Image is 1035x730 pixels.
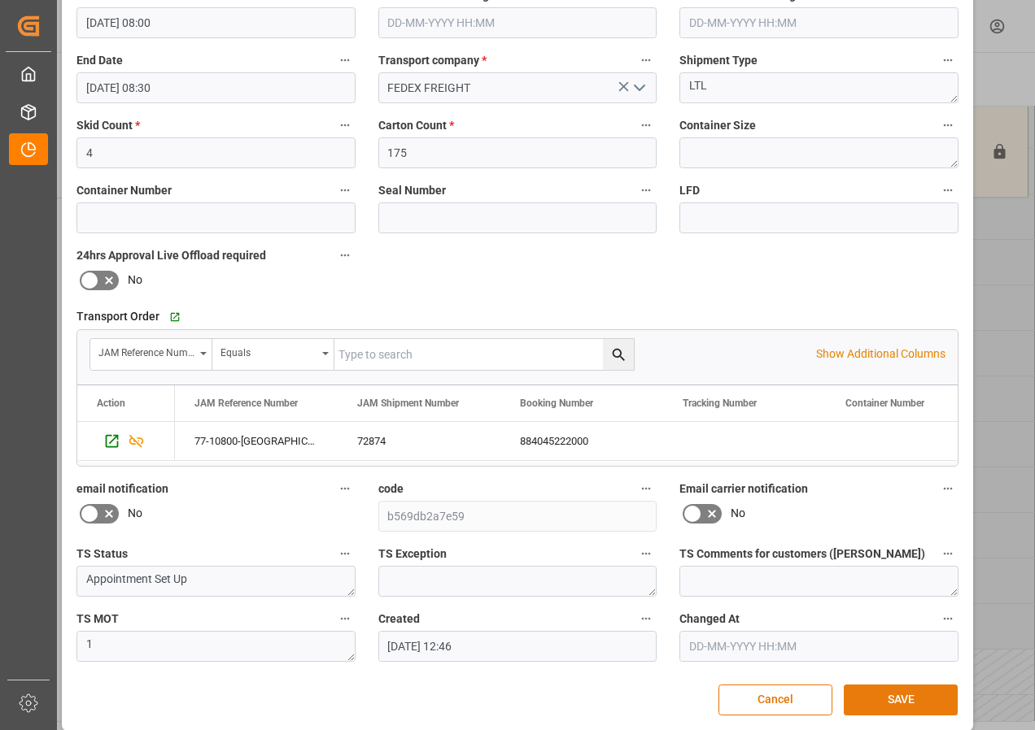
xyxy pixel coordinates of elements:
span: 24hrs Approval Live Offload required [76,247,266,264]
span: Carton Count [378,117,454,134]
div: Press SPACE to select this row. [77,422,175,461]
button: Changed At [937,608,959,629]
span: Seal Number [378,182,446,199]
button: SAVE [844,684,958,715]
div: Equals [221,341,317,360]
span: TS Comments for customers ([PERSON_NAME]) [679,545,925,563]
span: code [378,480,404,498]
input: DD-MM-YYYY HH:MM [76,72,356,103]
button: Created [635,608,657,629]
span: Container Number [845,398,924,409]
span: Booking Number [520,398,593,409]
textarea: LTL [679,72,959,103]
button: code [635,478,657,499]
input: DD-MM-YYYY HH:MM [378,631,657,662]
span: Transport company [378,52,487,69]
input: DD-MM-YYYY HH:MM [378,7,657,38]
textarea: Appointment Set Up [76,566,356,597]
span: email notification [76,480,168,498]
button: TS MOT [334,608,356,629]
span: No [128,505,142,522]
span: Shipment Type [679,52,758,69]
button: Shipment Type [937,50,959,71]
div: 77-10800-[GEOGRAPHIC_DATA] [175,422,338,460]
span: Container Number [76,182,172,199]
button: Cancel [718,684,832,715]
button: Container Number [334,180,356,201]
button: open menu [627,76,651,101]
button: Transport company * [635,50,657,71]
button: Skid Count * [334,115,356,136]
button: TS Status [334,543,356,564]
span: Tracking Number [683,398,757,409]
button: TS Comments for customers ([PERSON_NAME]) [937,543,959,564]
div: JAM Reference Number [98,341,194,360]
p: Show Additional Columns [816,345,945,363]
span: TS MOT [76,611,119,628]
input: DD-MM-YYYY HH:MM [76,7,356,38]
button: 24hrs Approval Live Offload required [334,245,356,266]
span: End Date [76,52,123,69]
button: LFD [937,180,959,201]
span: Transport Order [76,308,159,325]
button: Container Size [937,115,959,136]
input: DD-MM-YYYY HH:MM [679,631,959,662]
span: TS Status [76,545,128,563]
textarea: 1 [76,631,356,662]
span: JAM Reference Number [194,398,298,409]
div: Action [97,398,125,409]
button: open menu [90,339,212,370]
button: email notification [334,478,356,499]
span: Skid Count [76,117,140,134]
span: Created [378,611,420,628]
input: Type to search [334,339,634,370]
button: Seal Number [635,180,657,201]
div: 884045222000 [500,422,663,460]
span: JAM Shipment Number [357,398,459,409]
button: search button [603,339,634,370]
span: No [731,505,745,522]
span: LFD [679,182,700,199]
input: DD-MM-YYYY HH:MM [679,7,959,38]
button: Carton Count * [635,115,657,136]
span: Changed At [679,611,740,628]
span: TS Exception [378,545,447,563]
button: TS Exception [635,543,657,564]
span: Email carrier notification [679,480,808,498]
span: No [128,272,142,289]
button: End Date [334,50,356,71]
button: open menu [212,339,334,370]
span: Container Size [679,117,756,134]
div: 72874 [338,422,500,460]
button: Email carrier notification [937,478,959,499]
